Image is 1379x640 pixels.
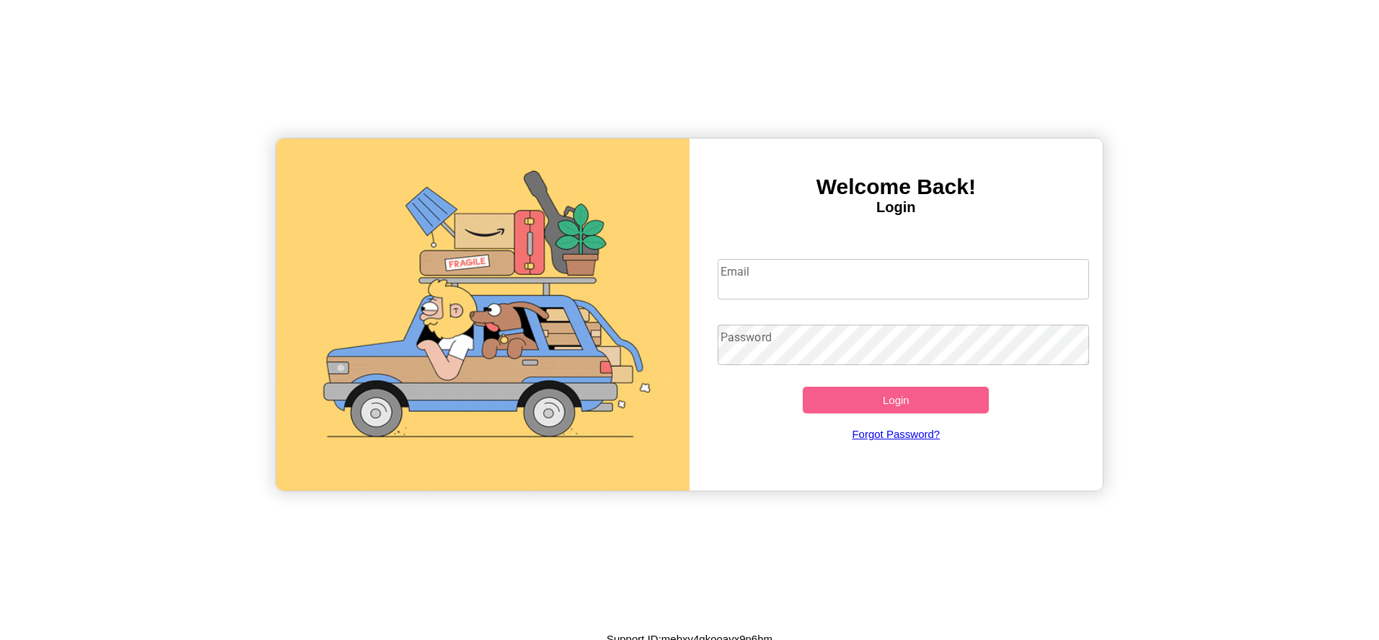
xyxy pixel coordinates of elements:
[710,413,1082,455] a: Forgot Password?
[803,387,989,413] button: Login
[689,175,1103,199] h3: Welcome Back!
[689,199,1103,216] h4: Login
[276,139,689,491] img: gif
